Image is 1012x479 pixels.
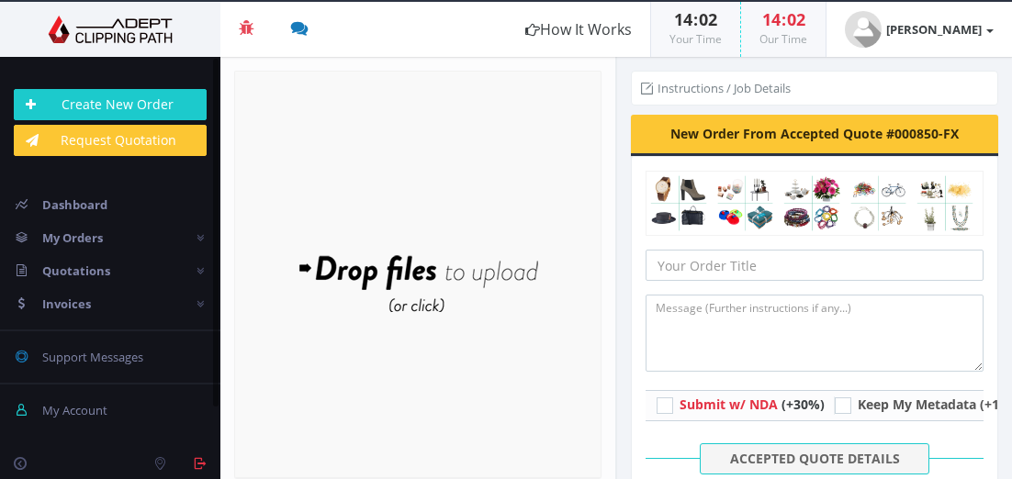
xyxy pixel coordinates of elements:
[692,8,699,30] span: :
[631,115,998,156] div: New Order From Accepted Quote #000850-FX
[699,8,717,30] span: 02
[762,8,781,30] span: 14
[42,196,107,213] span: Dashboard
[674,8,692,30] span: 14
[680,395,778,413] span: Submit w/ NDA
[42,262,110,279] span: Quotations
[641,79,791,97] li: Instructions / Job Details
[14,89,207,120] a: Create New Order
[42,295,91,312] span: Invoices
[14,125,207,156] a: Request Quotation
[42,402,107,418] span: My Account
[845,11,882,48] img: user_default.jpg
[507,2,650,57] a: How It Works
[14,16,207,43] img: Adept Graphics
[781,395,825,413] span: (+30%)
[826,2,1012,57] a: [PERSON_NAME]
[759,31,807,47] small: Our Time
[669,31,722,47] small: Your Time
[680,395,825,413] a: Submit w/ NDA (+30%)
[646,250,984,281] input: Your Order Title
[42,349,143,365] span: Support Messages
[886,21,982,38] strong: [PERSON_NAME]
[787,8,805,30] span: 02
[42,229,103,246] span: My Orders
[700,443,929,474] span: ACCEPTED QUOTE DETAILS
[781,8,787,30] span: :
